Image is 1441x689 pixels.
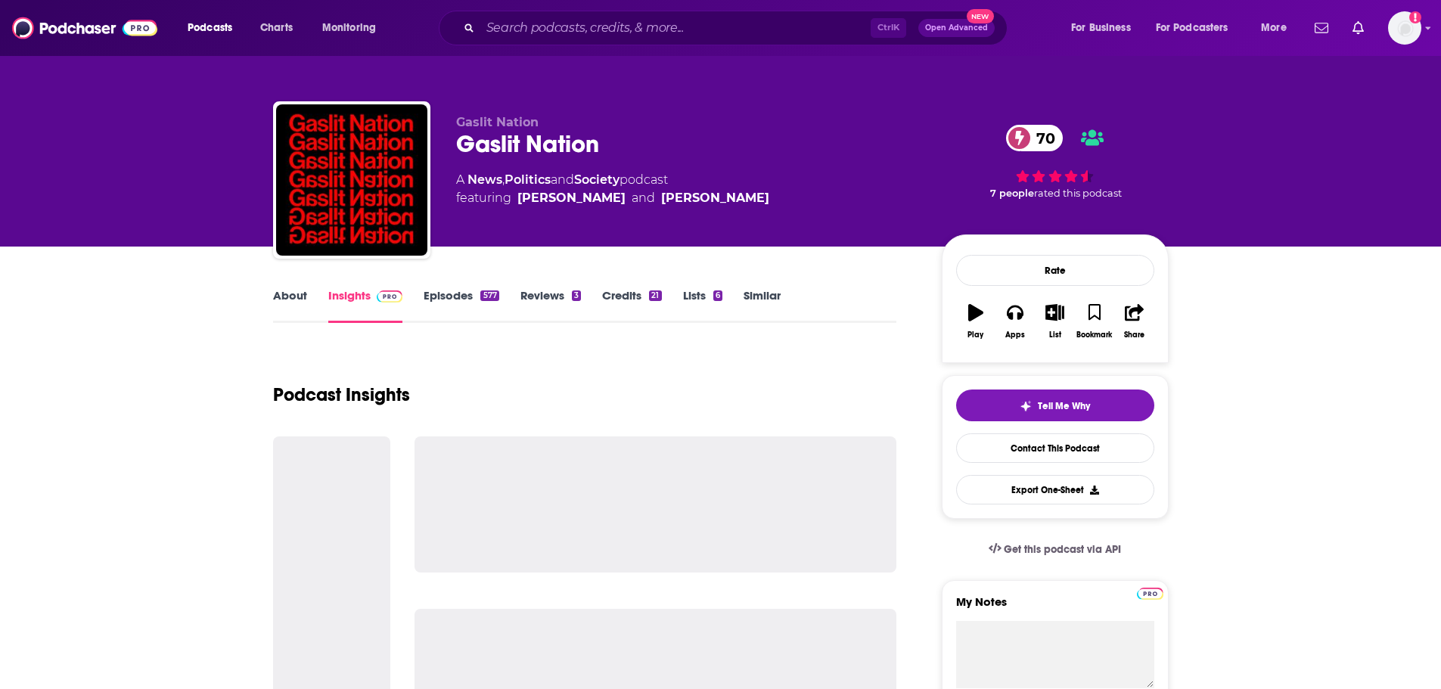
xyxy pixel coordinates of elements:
[250,16,302,40] a: Charts
[1035,294,1074,349] button: List
[273,383,410,406] h1: Podcast Insights
[505,172,551,187] a: Politics
[424,288,498,323] a: Episodes577
[995,294,1035,349] button: Apps
[260,17,293,39] span: Charts
[967,9,994,23] span: New
[1071,17,1131,39] span: For Business
[1388,11,1421,45] img: User Profile
[1388,11,1421,45] span: Logged in as ereardon
[188,17,232,39] span: Podcasts
[502,172,505,187] span: ,
[632,189,655,207] span: and
[1309,15,1334,41] a: Show notifications dropdown
[1005,331,1025,340] div: Apps
[520,288,581,323] a: Reviews3
[942,115,1169,209] div: 70 7 peoplerated this podcast
[1261,17,1287,39] span: More
[1156,17,1228,39] span: For Podcasters
[456,189,769,207] span: featuring
[1049,331,1061,340] div: List
[925,24,988,32] span: Open Advanced
[956,294,995,349] button: Play
[956,594,1154,621] label: My Notes
[956,390,1154,421] button: tell me why sparkleTell Me Why
[1388,11,1421,45] button: Show profile menu
[574,172,620,187] a: Society
[602,288,661,323] a: Credits21
[956,255,1154,286] div: Rate
[467,172,502,187] a: News
[967,331,983,340] div: Play
[551,172,574,187] span: and
[713,290,722,301] div: 6
[517,189,626,207] a: [PERSON_NAME]
[1137,588,1163,600] img: Podchaser Pro
[956,475,1154,504] button: Export One-Sheet
[276,104,427,256] img: Gaslit Nation
[744,288,781,323] a: Similar
[956,433,1154,463] a: Contact This Podcast
[1061,16,1150,40] button: open menu
[480,16,871,40] input: Search podcasts, credits, & more...
[1346,15,1370,41] a: Show notifications dropdown
[1146,16,1250,40] button: open menu
[977,531,1134,568] a: Get this podcast via API
[1137,585,1163,600] a: Pro website
[480,290,498,301] div: 577
[12,14,157,42] img: Podchaser - Follow, Share and Rate Podcasts
[990,188,1034,199] span: 7 people
[683,288,722,323] a: Lists6
[377,290,403,303] img: Podchaser Pro
[1004,543,1121,556] span: Get this podcast via API
[1034,188,1122,199] span: rated this podcast
[453,11,1022,45] div: Search podcasts, credits, & more...
[328,288,403,323] a: InsightsPodchaser Pro
[312,16,396,40] button: open menu
[322,17,376,39] span: Monitoring
[177,16,252,40] button: open menu
[456,115,539,129] span: Gaslit Nation
[1409,11,1421,23] svg: Add a profile image
[871,18,906,38] span: Ctrl K
[1124,331,1144,340] div: Share
[1038,400,1090,412] span: Tell Me Why
[456,171,769,207] div: A podcast
[572,290,581,301] div: 3
[1020,400,1032,412] img: tell me why sparkle
[1075,294,1114,349] button: Bookmark
[1250,16,1306,40] button: open menu
[918,19,995,37] button: Open AdvancedNew
[649,290,661,301] div: 21
[273,288,307,323] a: About
[1006,125,1063,151] a: 70
[1076,331,1112,340] div: Bookmark
[1114,294,1154,349] button: Share
[661,189,769,207] a: [PERSON_NAME]
[1021,125,1063,151] span: 70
